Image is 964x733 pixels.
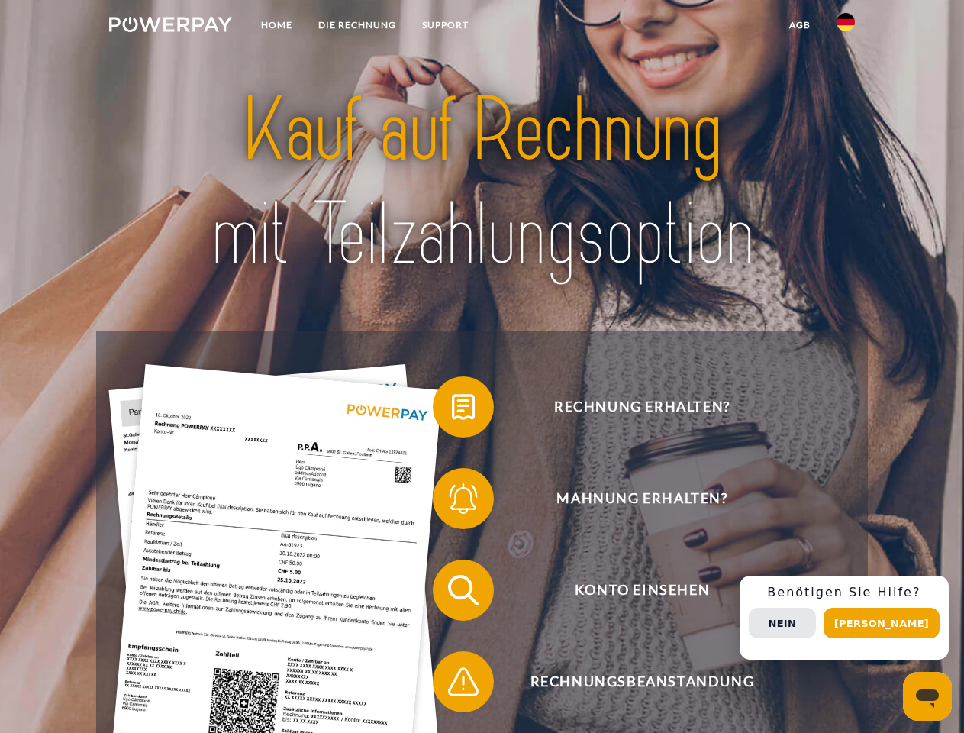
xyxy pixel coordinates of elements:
span: Mahnung erhalten? [455,468,829,529]
img: qb_warning.svg [444,663,482,701]
span: Rechnung erhalten? [455,376,829,438]
button: [PERSON_NAME] [824,608,940,638]
a: SUPPORT [409,11,482,39]
img: title-powerpay_de.svg [146,73,818,292]
img: logo-powerpay-white.svg [109,17,232,32]
iframe: Schaltfläche zum Öffnen des Messaging-Fensters [903,672,952,721]
button: Nein [749,608,816,638]
img: qb_bell.svg [444,480,482,518]
a: DIE RECHNUNG [305,11,409,39]
img: qb_search.svg [444,571,482,609]
span: Konto einsehen [455,560,829,621]
button: Rechnung erhalten? [433,376,830,438]
img: qb_bill.svg [444,388,482,426]
button: Rechnungsbeanstandung [433,651,830,712]
img: de [837,13,855,31]
div: Schnellhilfe [740,576,949,660]
button: Mahnung erhalten? [433,468,830,529]
a: agb [776,11,824,39]
span: Rechnungsbeanstandung [455,651,829,712]
h3: Benötigen Sie Hilfe? [749,585,940,600]
button: Konto einsehen [433,560,830,621]
a: Home [248,11,305,39]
